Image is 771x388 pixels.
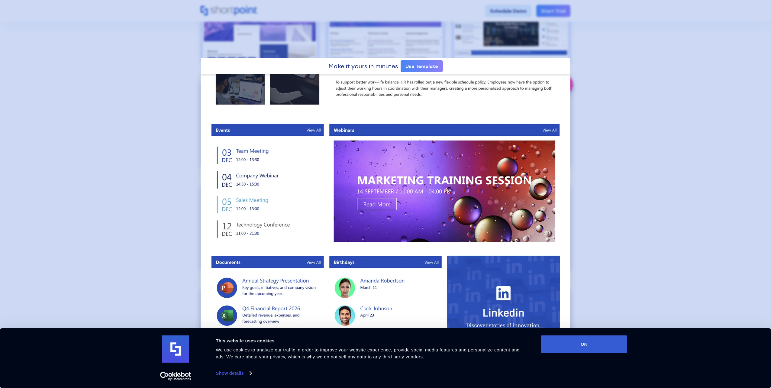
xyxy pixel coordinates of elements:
[216,347,520,359] span: We use cookies to analyze our traffic in order to improve your website experience, provide social...
[149,372,202,381] a: Usercentrics Cookiebot - opens in a new window
[216,369,251,378] a: Show details
[541,335,627,353] button: OK
[401,60,443,72] a: Use Template
[162,335,189,363] img: logo
[216,337,527,344] div: This website uses cookies
[328,63,398,69] div: Make it yours in minutes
